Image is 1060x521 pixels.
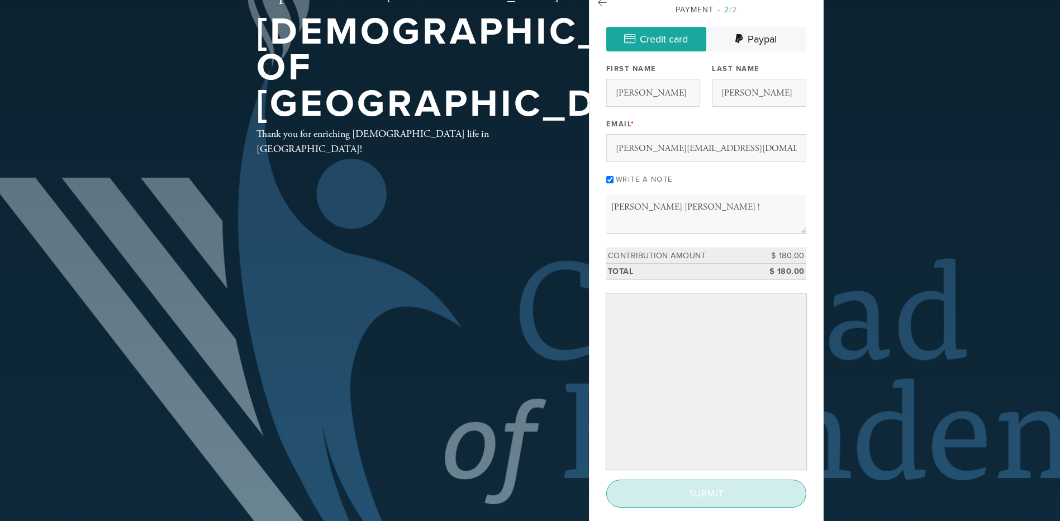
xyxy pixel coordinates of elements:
[606,119,635,129] label: Email
[717,5,737,15] span: /2
[706,27,806,51] a: Paypal
[631,120,635,129] span: This field is required.
[606,27,706,51] a: Credit card
[606,64,657,74] label: First Name
[756,248,806,264] td: $ 180.00
[724,5,729,15] span: 2
[756,264,806,280] td: $ 180.00
[256,126,553,157] div: Thank you for enriching [DEMOGRAPHIC_DATA] life in [GEOGRAPHIC_DATA]!
[256,14,724,122] h1: [DEMOGRAPHIC_DATA] of [GEOGRAPHIC_DATA]
[712,64,760,74] label: Last Name
[606,264,756,280] td: Total
[606,248,756,264] td: Contribution Amount
[616,175,673,184] label: Write a note
[609,296,804,467] iframe: Secure payment input frame
[606,480,806,508] input: Submit
[606,4,806,16] div: Payment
